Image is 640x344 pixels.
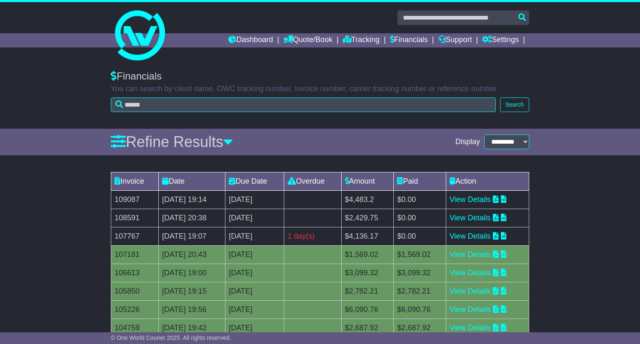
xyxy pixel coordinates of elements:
td: Amount [341,172,394,190]
td: [DATE] [225,300,284,319]
td: $6,090.76 [394,300,446,319]
td: $3,099.32 [341,264,394,282]
td: 105226 [111,300,159,319]
td: [DATE] 20:43 [158,245,225,264]
a: Support [438,33,472,47]
td: $1,569.02 [394,245,446,264]
td: $3,099.32 [394,264,446,282]
a: Financials [390,33,428,47]
a: Settings [482,33,519,47]
td: $6,090.76 [341,300,394,319]
td: Action [446,172,529,190]
td: $2,429.75 [341,209,394,227]
td: Date [158,172,225,190]
div: Financials [111,70,529,82]
a: View Details [450,232,491,240]
td: 108591 [111,209,159,227]
td: 107767 [111,227,159,245]
td: Invoice [111,172,159,190]
a: View Details [450,287,491,295]
td: $2,687.92 [394,319,446,337]
td: $2,782.21 [394,282,446,300]
td: [DATE] 20:38 [158,209,225,227]
td: [DATE] 19:15 [158,282,225,300]
td: $4,136.17 [341,227,394,245]
a: View Details [450,195,491,204]
td: [DATE] 19:00 [158,264,225,282]
a: View Details [450,250,491,259]
td: $2,782.21 [341,282,394,300]
td: $0.00 [394,190,446,209]
a: View Details [450,305,491,314]
td: [DATE] [225,264,284,282]
td: $0.00 [394,227,446,245]
td: 109087 [111,190,159,209]
a: View Details [450,269,491,277]
td: [DATE] [225,282,284,300]
td: $0.00 [394,209,446,227]
td: [DATE] [225,227,284,245]
td: [DATE] [225,319,284,337]
td: [DATE] 19:56 [158,300,225,319]
td: Due Date [225,172,284,190]
td: [DATE] 19:14 [158,190,225,209]
p: You can search by client name, OWC tracking number, invoice number, carrier tracking number or re... [111,85,529,94]
a: View Details [450,214,491,222]
td: [DATE] 19:42 [158,319,225,337]
td: [DATE] [225,209,284,227]
td: $4,483.2 [341,190,394,209]
td: $2,687.92 [341,319,394,337]
a: View Details [450,324,491,332]
td: 104759 [111,319,159,337]
button: Search [500,97,529,112]
a: Quote/Book [283,33,332,47]
a: Dashboard [228,33,273,47]
td: [DATE] [225,245,284,264]
td: 106613 [111,264,159,282]
span: Display [455,137,480,147]
div: 1 day(s) [287,231,337,242]
td: Paid [394,172,446,190]
td: [DATE] [225,190,284,209]
td: $1,569.02 [341,245,394,264]
td: 107181 [111,245,159,264]
td: Overdue [284,172,341,190]
span: © One World Courier 2025. All rights reserved. [111,334,231,341]
td: [DATE] 19:07 [158,227,225,245]
a: Tracking [343,33,380,47]
a: Refine Results [111,133,233,150]
td: 105850 [111,282,159,300]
